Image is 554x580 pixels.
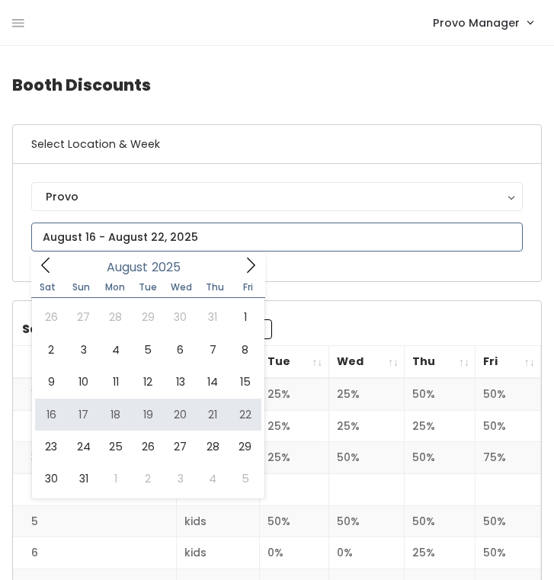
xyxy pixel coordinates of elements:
span: August 24, 2025 [67,431,99,463]
span: August 4, 2025 [100,334,132,366]
span: August 14, 2025 [197,366,229,398]
span: July 28, 2025 [100,301,132,333]
div: Provo [46,188,508,205]
input: August 16 - August 22, 2025 [31,223,523,252]
span: August 3, 2025 [67,334,99,366]
span: Fri [232,283,265,292]
span: August 26, 2025 [132,431,164,463]
td: 25% [259,378,328,410]
td: 50% [476,505,541,537]
span: August 25, 2025 [100,431,132,463]
button: Provo [31,182,523,211]
span: August 30, 2025 [35,463,67,495]
span: September 2, 2025 [132,463,164,495]
span: July 26, 2025 [35,301,67,333]
span: August 1, 2025 [229,301,261,333]
th: Tue: activate to sort column ascending [259,346,328,379]
span: August 18, 2025 [100,399,132,431]
span: Sun [65,283,98,292]
span: August 15, 2025 [229,366,261,398]
span: August 2, 2025 [35,334,67,366]
td: 6 [13,537,177,569]
td: 50% [476,410,541,442]
span: Thu [198,283,232,292]
td: kids [177,505,260,537]
th: Booth Number: activate to sort column descending [13,346,177,379]
span: July 29, 2025 [132,301,164,333]
td: 0% [259,537,328,569]
td: 2 [13,410,177,442]
th: Thu: activate to sort column ascending [405,346,476,379]
td: 25% [405,537,476,569]
td: 50% [405,505,476,537]
td: 50% [405,442,476,474]
span: August 9, 2025 [35,366,67,398]
th: Fri: activate to sort column ascending [476,346,541,379]
td: 50% [476,537,541,569]
span: July 31, 2025 [197,301,229,333]
td: kids [177,537,260,569]
span: August 6, 2025 [165,334,197,366]
a: Provo Manager [418,6,548,39]
span: August 5, 2025 [132,334,164,366]
span: September 4, 2025 [197,463,229,495]
span: Mon [98,283,132,292]
th: Wed: activate to sort column ascending [328,346,405,379]
span: August 23, 2025 [35,431,67,463]
span: August 22, 2025 [229,399,261,431]
span: August 19, 2025 [132,399,164,431]
span: August 13, 2025 [165,366,197,398]
span: September 1, 2025 [100,463,132,495]
span: Sat [31,283,65,292]
td: 50% [405,378,476,410]
td: 1 [13,378,177,410]
span: August 17, 2025 [67,399,99,431]
label: Search: [22,319,272,339]
td: 50% [259,505,328,537]
span: August 29, 2025 [229,431,261,463]
td: 25% [405,410,476,442]
td: 50% [476,378,541,410]
span: Wed [165,283,198,292]
span: August 16, 2025 [35,399,67,431]
span: August 8, 2025 [229,334,261,366]
span: August 7, 2025 [197,334,229,366]
span: August 28, 2025 [197,431,229,463]
span: August 31, 2025 [67,463,99,495]
span: August 20, 2025 [165,399,197,431]
td: 50% [328,505,405,537]
td: 25% [259,410,328,442]
span: Tue [131,283,165,292]
td: 3 [13,442,177,474]
td: 25% [328,378,405,410]
span: August 27, 2025 [165,431,197,463]
span: August 21, 2025 [197,399,229,431]
span: August 10, 2025 [67,366,99,398]
td: 50% [328,442,405,474]
span: August 11, 2025 [100,366,132,398]
span: September 5, 2025 [229,463,261,495]
td: 25% [328,410,405,442]
td: 4 [13,474,177,506]
span: September 3, 2025 [165,463,197,495]
input: Year [148,258,194,277]
span: August 12, 2025 [132,366,164,398]
td: 25% [259,442,328,474]
h4: Booth Discounts [12,64,542,106]
span: Provo Manager [433,14,520,31]
td: 75% [476,442,541,474]
td: 5 [13,505,177,537]
span: August [107,261,148,274]
span: July 27, 2025 [67,301,99,333]
td: 0% [328,537,405,569]
span: July 30, 2025 [165,301,197,333]
h6: Select Location & Week [13,125,541,164]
